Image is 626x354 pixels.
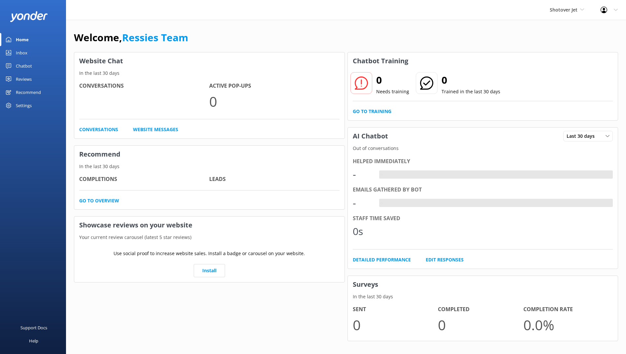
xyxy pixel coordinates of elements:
h4: Completion Rate [523,305,609,314]
h3: Surveys [348,276,618,293]
h2: 0 [376,72,409,88]
div: Help [29,334,38,347]
h3: Website Chat [74,52,345,70]
p: Needs training [376,88,409,95]
p: 0.0 % [523,314,609,336]
div: Support Docs [20,321,47,334]
a: Go to overview [79,197,119,204]
h4: Conversations [79,82,209,90]
h4: Active Pop-ups [209,82,339,90]
a: Website Messages [133,126,178,133]
div: Recommend [16,86,41,99]
p: In the last 30 days [74,70,345,77]
img: yonder-white-logo.png [10,11,48,22]
h3: Showcase reviews on your website [74,217,345,234]
div: - [353,195,373,211]
a: Install [194,264,225,277]
span: Shotover Jet [550,7,577,13]
h4: Leads [209,175,339,184]
a: Go to Training [353,108,391,115]
div: Reviews [16,73,32,86]
a: Conversations [79,126,118,133]
div: 0s [353,223,373,239]
p: 0 [438,314,523,336]
div: Staff time saved [353,214,613,223]
p: 0 [209,90,339,112]
p: Use social proof to increase website sales. Install a badge or carousel on your website. [114,250,305,257]
h4: Completions [79,175,209,184]
div: Helped immediately [353,157,613,166]
div: Inbox [16,46,27,59]
div: - [379,199,384,207]
a: Detailed Performance [353,256,411,263]
p: In the last 30 days [348,293,618,300]
h2: 0 [442,72,500,88]
h4: Completed [438,305,523,314]
h3: Chatbot Training [348,52,413,70]
a: Ressies Team [122,31,188,44]
span: Last 30 days [567,133,599,140]
p: 0 [353,314,438,336]
p: Out of conversations [348,145,618,152]
div: Settings [16,99,32,112]
h3: Recommend [74,146,345,163]
div: Home [16,33,29,46]
a: Edit Responses [426,256,464,263]
div: - [379,170,384,179]
div: - [353,166,373,182]
p: Trained in the last 30 days [442,88,500,95]
h1: Welcome, [74,30,188,45]
p: Your current review carousel (latest 5 star reviews) [74,234,345,241]
h3: AI Chatbot [348,128,393,145]
div: Chatbot [16,59,32,73]
div: Emails gathered by bot [353,186,613,194]
h4: Sent [353,305,438,314]
p: In the last 30 days [74,163,345,170]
